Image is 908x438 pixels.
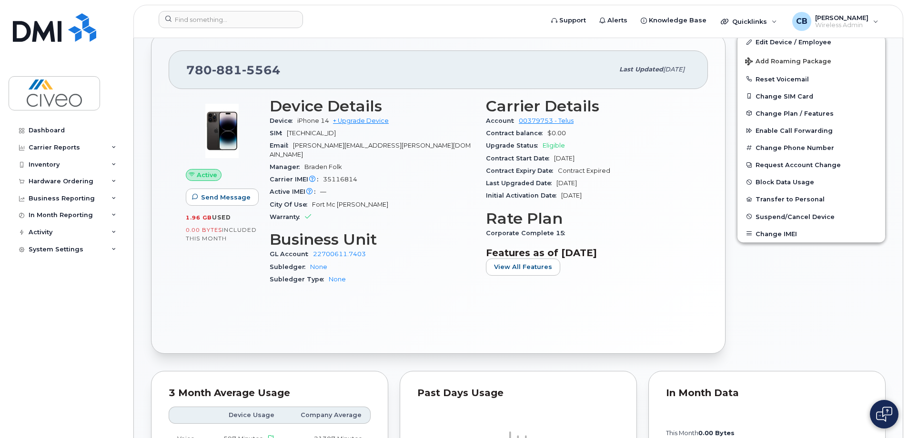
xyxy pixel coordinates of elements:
[545,11,593,30] a: Support
[186,189,259,206] button: Send Message
[486,98,691,115] h3: Carrier Details
[619,66,663,73] span: Last updated
[737,139,885,156] button: Change Phone Number
[486,155,554,162] span: Contract Start Date
[207,407,283,424] th: Device Usage
[270,142,293,149] span: Email
[756,127,833,134] span: Enable Call Forwarding
[486,259,560,276] button: View All Features
[737,88,885,105] button: Change SIM Card
[634,11,713,30] a: Knowledge Base
[663,66,685,73] span: [DATE]
[304,163,342,170] span: Braden Folk
[559,16,586,25] span: Support
[283,407,371,424] th: Company Average
[297,117,329,124] span: iPhone 14
[159,11,303,28] input: Find something...
[876,407,892,422] img: Open chat
[212,63,242,77] span: 881
[186,214,212,221] span: 1.96 GB
[737,156,885,173] button: Request Account Change
[270,176,323,183] span: Carrier IMEI
[547,129,566,137] span: $0.00
[666,388,868,398] div: In Month Data
[494,262,552,271] span: View All Features
[270,98,474,115] h3: Device Details
[186,227,222,233] span: 0.00 Bytes
[312,201,388,208] span: Fort Mc [PERSON_NAME]
[737,190,885,208] button: Transfer to Personal
[698,429,735,437] tspan: 0.00 Bytes
[186,63,281,77] span: 780
[796,16,807,27] span: CB
[270,201,312,208] span: City Of Use
[486,210,691,227] h3: Rate Plan
[287,129,336,137] span: [TECHNICAL_ID]
[737,122,885,139] button: Enable Call Forwarding
[270,188,320,195] span: Active IMEI
[169,388,371,398] div: 3 Month Average Usage
[737,225,885,242] button: Change IMEI
[737,208,885,225] button: Suspend/Cancel Device
[417,388,619,398] div: Past Days Usage
[756,109,834,117] span: Change Plan / Features
[313,250,366,258] a: 22700611.7403
[270,142,471,158] span: [PERSON_NAME][EMAIL_ADDRESS][PERSON_NAME][DOMAIN_NAME]
[732,18,767,25] span: Quicklinks
[815,14,868,21] span: [PERSON_NAME]
[714,12,784,31] div: Quicklinks
[486,142,543,149] span: Upgrade Status
[649,16,706,25] span: Knowledge Base
[745,58,831,67] span: Add Roaming Package
[310,263,327,270] a: None
[486,192,561,199] span: Initial Activation Date
[737,70,885,88] button: Reset Voicemail
[486,167,558,174] span: Contract Expiry Date
[270,117,297,124] span: Device
[333,117,389,124] a: + Upgrade Device
[193,102,251,159] img: image20231002-3703462-njx0qo.jpeg
[737,105,885,122] button: Change Plan / Features
[486,117,519,124] span: Account
[323,176,357,183] span: 35116814
[519,117,574,124] a: 00379753 - Telus
[270,231,474,248] h3: Business Unit
[593,11,634,30] a: Alerts
[486,247,691,259] h3: Features as of [DATE]
[270,129,287,137] span: SIM
[270,250,313,258] span: GL Account
[554,155,575,162] span: [DATE]
[486,229,570,237] span: Corporate Complete 15
[270,163,304,170] span: Manager
[786,12,885,31] div: chad balanag
[270,276,329,283] span: Subledger Type
[320,188,326,195] span: —
[543,142,565,149] span: Eligible
[737,51,885,70] button: Add Roaming Package
[329,276,346,283] a: None
[197,170,217,179] span: Active
[666,429,735,437] text: this month
[242,63,281,77] span: 5564
[556,179,577,187] span: [DATE]
[270,213,304,220] span: Warranty
[561,192,582,199] span: [DATE]
[486,129,547,137] span: Contract balance
[737,33,885,50] a: Edit Device / Employee
[815,21,868,29] span: Wireless Admin
[607,16,627,25] span: Alerts
[186,226,257,242] span: included this month
[558,167,610,174] span: Contract Expired
[201,193,251,202] span: Send Message
[486,179,556,187] span: Last Upgraded Date
[270,263,310,270] span: Subledger
[756,213,835,220] span: Suspend/Cancel Device
[212,214,231,221] span: used
[737,173,885,190] button: Block Data Usage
